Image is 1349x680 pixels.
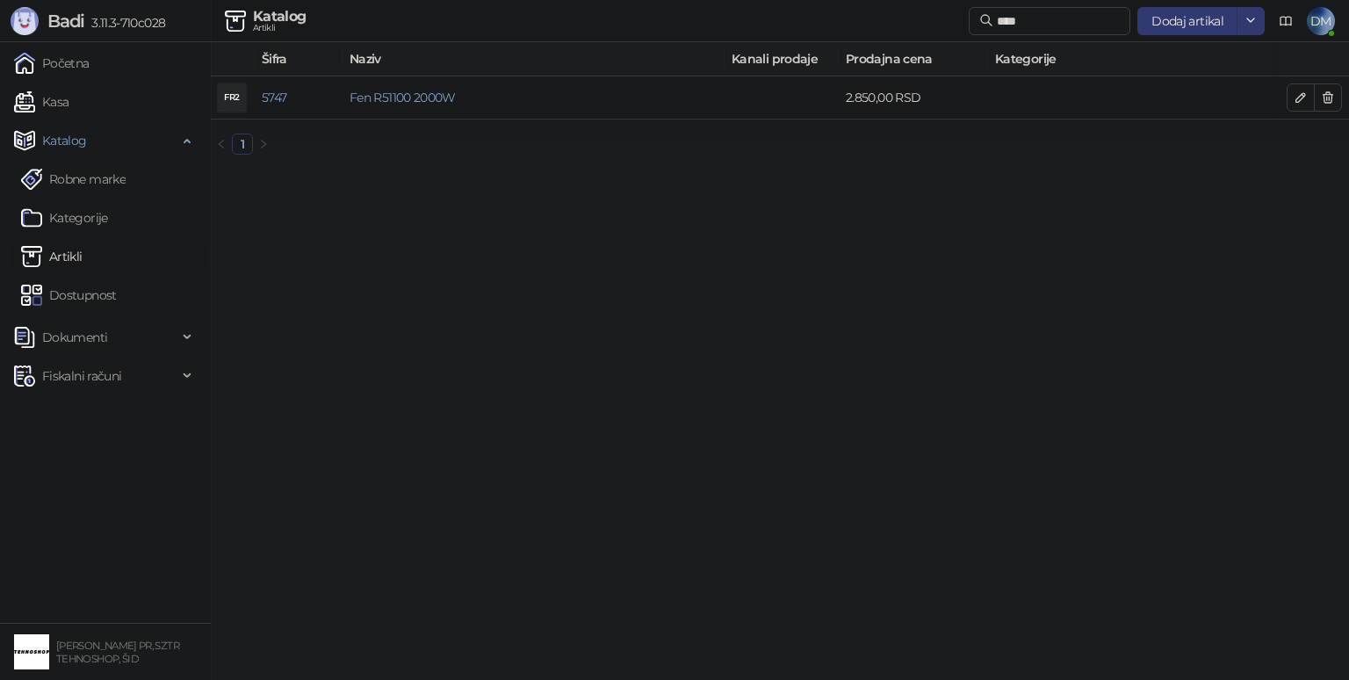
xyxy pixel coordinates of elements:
a: 5747 [262,90,286,105]
a: Kategorije [21,200,108,235]
span: DM [1307,7,1335,35]
a: Kasa [14,84,69,119]
th: Prodajna cena [839,42,988,76]
th: Kanali prodaje [725,42,839,76]
span: left [216,139,227,149]
span: right [258,139,269,149]
td: Fen R51100 2000W [343,76,725,119]
a: Fen R51100 2000W [350,90,456,105]
span: Dokumenti [42,320,107,355]
img: Logo [11,7,39,35]
span: 3.11.3-710c028 [84,15,165,31]
span: Dodaj artikal [1151,13,1223,29]
span: Kategorije [995,49,1345,69]
li: Prethodna strana [211,134,232,155]
a: Dokumentacija [1272,7,1300,35]
th: Šifra [255,42,343,76]
span: Badi [47,11,84,32]
li: Sledeća strana [253,134,274,155]
a: ArtikliArtikli [21,239,83,274]
div: Katalog [253,10,307,24]
img: Artikli [225,11,246,32]
small: [PERSON_NAME] PR, SZTR TEHNOSHOP, ŠID [56,640,179,665]
th: Naziv [343,42,725,76]
img: Artikli [21,246,42,267]
td: 2.850,00 RSD [839,76,988,119]
a: Robne marke [21,162,126,197]
div: FR2 [218,83,246,112]
span: Katalog [42,123,87,158]
img: 64x64-companyLogo-68805acf-9e22-4a20-bcb3-9756868d3d19.jpeg [14,634,49,669]
span: Fiskalni računi [42,358,121,394]
button: left [211,134,232,155]
a: 1 [233,134,252,154]
a: Dostupnost [21,278,117,313]
button: Dodaj artikal [1137,7,1237,35]
div: Artikli [253,24,307,33]
button: right [253,134,274,155]
li: 1 [232,134,253,155]
a: Početna [14,46,90,81]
